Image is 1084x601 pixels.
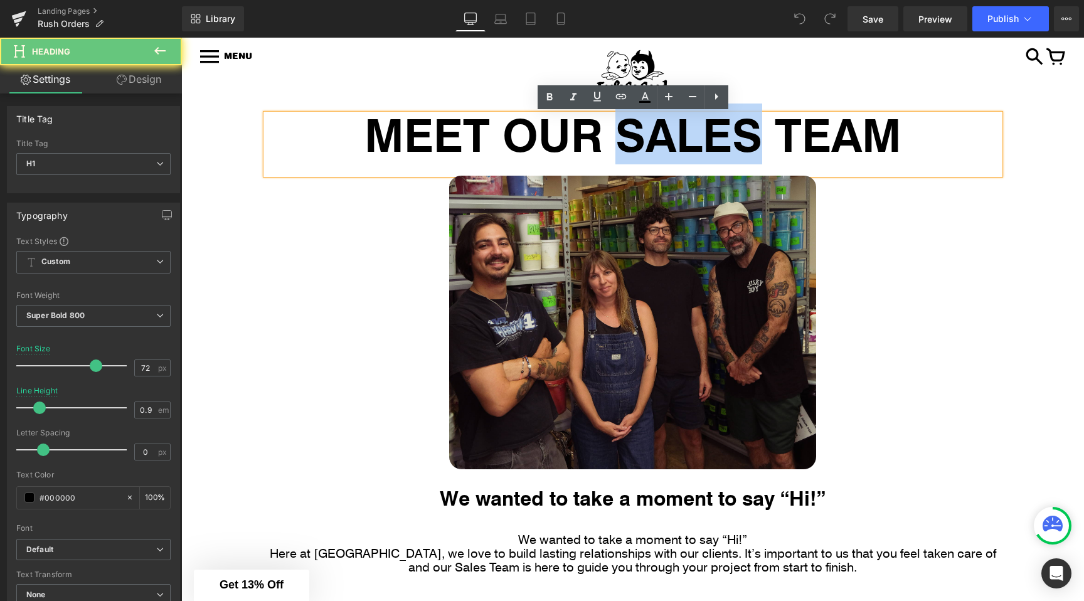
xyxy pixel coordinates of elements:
div: % [140,487,170,509]
div: Font [16,524,171,533]
div: Line Height [16,386,58,395]
a: New Library [182,6,244,31]
span: Save [863,13,883,26]
span: Publish [987,14,1019,24]
span: Heading [32,46,70,56]
a: Laptop [486,6,516,31]
b: H1 [26,159,35,168]
b: None [26,590,46,599]
div: Title Tag [16,139,171,148]
div: Text Transform [16,570,171,579]
div: Text Color [16,471,171,479]
div: Font Weight [16,291,171,300]
div: Letter Spacing [16,428,171,437]
span: Rush Orders [38,19,90,29]
a: Desktop [455,6,486,31]
span: We wanted to take a moment to say “Hi!” [337,493,566,509]
a: Landing Pages [38,6,182,16]
button: Undo [787,6,812,31]
button: More [1054,6,1079,31]
a: Design [93,65,184,93]
a: Preview [903,6,967,31]
span: Here at [GEOGRAPHIC_DATA], we love to build lasting relationships with our clients. It’s importan... [88,507,815,537]
input: Color [40,491,120,504]
span: em [158,406,169,414]
div: Title Tag [16,107,53,124]
b: Super Bold 800 [26,311,85,320]
img: Feels So Good [412,11,491,60]
button: Redo [817,6,842,31]
div: Typography [16,203,68,221]
a: Tablet [516,6,546,31]
span: MENU [43,13,71,24]
button: Publish [972,6,1049,31]
span: px [158,448,169,456]
span: Library [206,13,235,24]
a: MENU [19,14,71,25]
b: Custom [41,257,70,267]
i: Default [26,545,53,555]
a: Mobile [546,6,576,31]
span: Preview [918,13,952,26]
div: Font Size [16,344,51,353]
div: Text Styles [16,236,171,246]
h1: We wanted to take a moment to say “Hi!” [85,448,819,472]
div: Open Intercom Messenger [1041,558,1071,588]
h1: MEET OUR SALES TEAM [85,77,819,117]
span: px [158,364,169,372]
